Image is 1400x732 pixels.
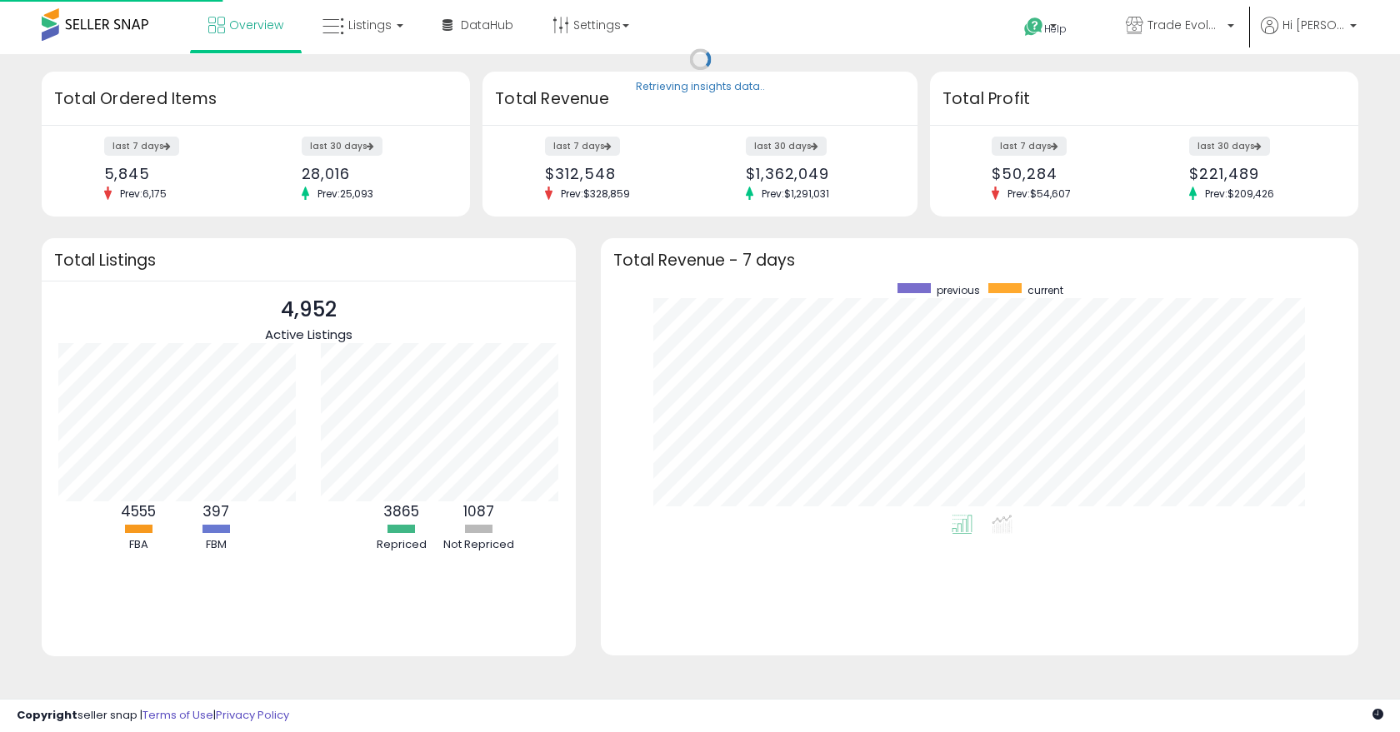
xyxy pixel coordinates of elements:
[1011,4,1099,54] a: Help
[992,165,1132,182] div: $50,284
[265,326,352,343] span: Active Listings
[1282,17,1345,33] span: Hi [PERSON_NAME]
[1044,22,1067,36] span: Help
[992,137,1067,156] label: last 7 days
[348,17,392,33] span: Listings
[545,137,620,156] label: last 7 days
[178,537,253,553] div: FBM
[942,87,1346,111] h3: Total Profit
[104,165,244,182] div: 5,845
[463,501,494,521] b: 1087
[229,17,283,33] span: Overview
[142,707,213,723] a: Terms of Use
[302,137,382,156] label: last 30 days
[1189,137,1270,156] label: last 30 days
[302,165,442,182] div: 28,016
[1023,17,1044,37] i: Get Help
[309,187,382,201] span: Prev: 25,093
[442,537,517,553] div: Not Repriced
[1027,283,1063,297] span: current
[552,187,638,201] span: Prev: $328,859
[383,501,419,521] b: 3865
[17,707,77,723] strong: Copyright
[937,283,980,297] span: previous
[746,137,827,156] label: last 30 days
[104,137,179,156] label: last 7 days
[636,80,765,95] div: Retrieving insights data..
[545,165,687,182] div: $312,548
[216,707,289,723] a: Privacy Policy
[613,254,1346,266] h3: Total Revenue - 7 days
[54,87,457,111] h3: Total Ordered Items
[1261,17,1357,54] a: Hi [PERSON_NAME]
[54,254,563,266] h3: Total Listings
[999,187,1079,201] span: Prev: $54,607
[202,501,229,521] b: 397
[265,294,352,326] p: 4,952
[746,165,888,182] div: $1,362,049
[112,187,175,201] span: Prev: 6,175
[1189,165,1329,182] div: $221,489
[753,187,837,201] span: Prev: $1,291,031
[461,17,513,33] span: DataHub
[17,708,289,724] div: seller snap | |
[101,537,176,553] div: FBA
[364,537,439,553] div: Repriced
[121,501,156,521] b: 4555
[495,87,905,111] h3: Total Revenue
[1197,187,1282,201] span: Prev: $209,426
[1147,17,1222,33] span: Trade Evolution US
